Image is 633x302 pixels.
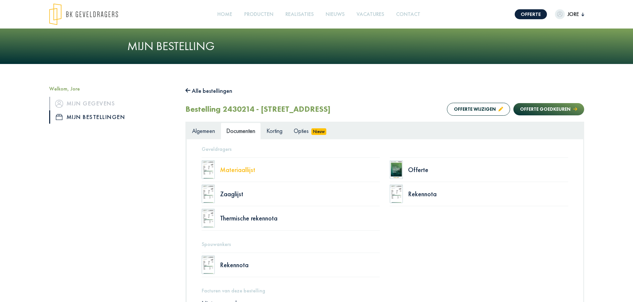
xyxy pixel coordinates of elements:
div: Materiaallijst [220,166,380,173]
button: Jore [555,9,584,19]
span: Algemeen [192,127,215,135]
img: doc [390,185,403,203]
span: Korting [266,127,282,135]
button: Alle bestellingen [185,86,233,96]
img: doc [202,160,215,179]
img: doc [202,185,215,203]
h5: Welkom, Jore [49,86,175,92]
h5: Geveldragers [202,146,568,152]
div: Offerte [408,166,568,173]
img: dummypic.png [555,9,565,19]
a: Home [215,7,235,22]
span: Jore [565,10,581,18]
h2: Bestelling 2430214 - [STREET_ADDRESS] [185,104,331,114]
div: Rekennota [408,191,568,197]
a: iconMijn gegevens [49,97,175,110]
span: Opties [294,127,309,135]
div: Thermische rekennota [220,215,380,221]
h1: Mijn bestelling [127,39,506,53]
button: Offerte wijzigen [447,103,510,116]
img: logo [49,3,118,25]
button: Offerte goedkeuren [513,103,584,115]
a: Contact [393,7,423,22]
a: Vacatures [354,7,387,22]
h5: Facturen van deze bestelling [202,287,568,294]
img: doc [390,160,403,179]
img: doc [202,209,215,227]
a: Offerte [515,9,547,19]
a: Realisaties [283,7,316,22]
span: Documenten [226,127,255,135]
div: Rekennota [220,262,380,268]
div: Zaaglijst [220,191,380,197]
span: Nieuw [311,128,327,135]
a: iconMijn bestellingen [49,110,175,124]
a: Nieuws [323,7,347,22]
h5: Spouwankers [202,241,568,247]
ul: Tabs [186,123,583,139]
img: icon [55,100,63,108]
img: doc [202,256,215,274]
img: icon [56,114,62,120]
a: Producten [242,7,276,22]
